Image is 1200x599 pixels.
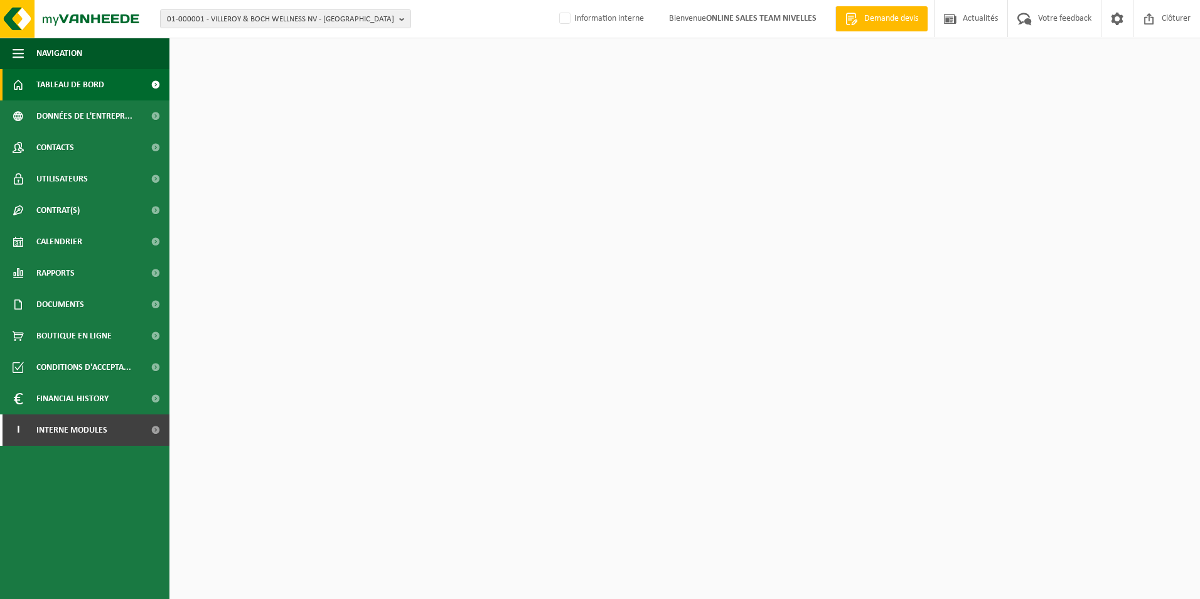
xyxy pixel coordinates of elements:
[36,226,82,257] span: Calendrier
[36,414,107,446] span: Interne modules
[36,100,132,132] span: Données de l'entrepr...
[36,352,131,383] span: Conditions d'accepta...
[36,163,88,195] span: Utilisateurs
[36,383,109,414] span: Financial History
[861,13,921,25] span: Demande devis
[36,289,84,320] span: Documents
[13,414,24,446] span: I
[167,10,394,29] span: 01-000001 - VILLEROY & BOCH WELLNESS NV - [GEOGRAPHIC_DATA]
[557,9,644,28] label: Information interne
[835,6,928,31] a: Demande devis
[36,195,80,226] span: Contrat(s)
[36,38,82,69] span: Navigation
[36,257,75,289] span: Rapports
[160,9,411,28] button: 01-000001 - VILLEROY & BOCH WELLNESS NV - [GEOGRAPHIC_DATA]
[36,132,74,163] span: Contacts
[36,320,112,352] span: Boutique en ligne
[36,69,104,100] span: Tableau de bord
[706,14,817,23] strong: ONLINE SALES TEAM NIVELLES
